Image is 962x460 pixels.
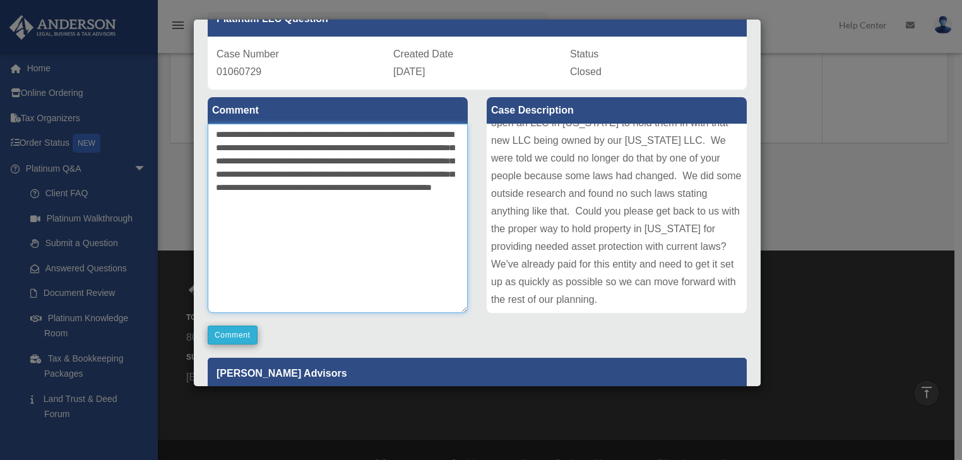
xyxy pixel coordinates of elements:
[208,326,258,345] button: Comment
[487,124,747,313] div: We have properties in [US_STATE]. We were going to open an LLC in [US_STATE] to hold them in with...
[393,49,453,59] span: Created Date
[217,49,279,59] span: Case Number
[570,66,602,77] span: Closed
[570,49,598,59] span: Status
[393,66,425,77] span: [DATE]
[487,97,747,124] label: Case Description
[208,358,747,389] p: [PERSON_NAME] Advisors
[217,66,261,77] span: 01060729
[208,97,468,124] label: Comment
